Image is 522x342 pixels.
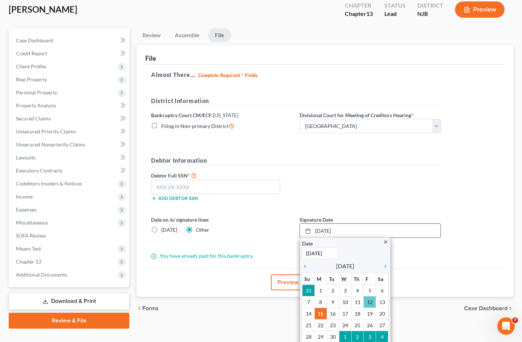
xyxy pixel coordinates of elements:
div: Chapter [345,1,373,10]
button: Preview Filing [271,274,321,290]
span: [DATE] [336,262,354,270]
th: Th [351,273,364,285]
label: Date [302,240,313,247]
div: NJB [417,10,443,18]
a: Unsecured Nonpriority Claims [10,138,129,151]
span: Secured Claims [16,115,51,121]
td: 19 [364,308,376,319]
td: 10 [339,296,351,308]
h5: District Information [151,97,441,106]
span: Property Analysis [16,102,56,108]
span: Income [16,193,33,200]
span: Credit Report [16,50,47,56]
a: Review & File [9,313,129,329]
th: Tu [327,273,339,285]
span: Forms [142,305,159,311]
i: chevron_right [508,305,513,311]
a: Unsecured Priority Claims [10,125,129,138]
input: XXX-XX-XXXX [151,180,280,194]
label: Divisional Court for Meeting of Creditors Hearing [300,111,413,119]
a: Case Dashboard [10,34,129,47]
span: Unsecured Nonpriority Claims [16,141,85,148]
i: chevron_left [137,305,142,311]
label: Bankruptcy Court CM/ECF: [151,111,238,119]
strong: Complete Required * Fields [198,72,258,78]
td: 1 [315,285,327,296]
span: Codebtors Insiders & Notices [16,180,82,187]
a: Secured Claims [10,112,129,125]
td: 4 [351,285,364,296]
td: 12 [364,296,376,308]
a: [DATE] [300,224,440,238]
span: Case Dashboard [464,305,508,311]
span: Means Test [16,245,41,252]
span: Real Property [16,76,47,82]
td: 26 [364,319,376,331]
h5: Debtor Information [151,156,441,165]
span: 7 [512,317,518,323]
span: Client Profile [16,63,46,69]
td: 25 [351,319,364,331]
span: 13 [366,10,373,17]
i: close [383,239,388,245]
td: 15 [315,308,327,319]
div: Lead [384,10,406,18]
span: Filing in Non-primary District [161,123,229,129]
td: 14 [302,308,315,319]
td: 13 [376,296,388,308]
a: SOFA Review [10,229,129,242]
a: Review [137,28,166,42]
span: Case Dashboard [16,37,53,43]
a: Download & Print [9,293,129,310]
th: Su [302,273,315,285]
i: chevron_right [379,264,388,269]
td: 3 [339,285,351,296]
button: Preview [455,1,505,18]
td: 24 [339,319,351,331]
a: Property Analysis [10,99,129,112]
span: Personal Property [16,89,57,95]
span: Executory Contracts [16,167,62,174]
span: Miscellaneous [16,219,48,226]
div: Status [384,1,406,10]
label: Debtor Full SSN [147,171,296,180]
i: chevron_left [302,264,312,269]
span: [US_STATE] [213,112,238,118]
span: Lawsuits [16,154,36,161]
a: Assemble [169,28,205,42]
span: Other [196,227,209,233]
th: F [364,273,376,285]
div: District [417,1,443,10]
button: chevron_left Forms [137,305,168,311]
td: 11 [351,296,364,308]
th: M [315,273,327,285]
span: Chapter 13 [16,258,41,265]
div: Chapter [345,10,373,18]
button: Add debtor SSN [151,196,198,201]
td: 17 [339,308,351,319]
span: [PERSON_NAME] [9,4,77,14]
td: 18 [351,308,364,319]
td: 6 [376,285,388,296]
td: 16 [327,308,339,319]
span: [DATE] [161,227,177,233]
td: 31 [302,285,315,296]
div: You have already paid for this bankruptcy. [147,252,444,260]
th: Sa [376,273,388,285]
span: SOFA Review [16,232,46,239]
td: 20 [376,308,388,319]
div: File [145,54,156,63]
a: Case Dashboard chevron_right [464,305,513,311]
a: Executory Contracts [10,164,129,177]
label: Date on /s/ signature lines [151,216,292,223]
td: 2 [327,285,339,296]
a: Lawsuits [10,151,129,164]
td: 8 [315,296,327,308]
a: chevron_left [302,262,312,270]
td: 5 [364,285,376,296]
input: 1/1/2013 [302,247,338,259]
td: 21 [302,319,315,331]
h5: Almost There... [151,70,499,79]
iframe: Intercom live chat [497,317,515,335]
td: 9 [327,296,339,308]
